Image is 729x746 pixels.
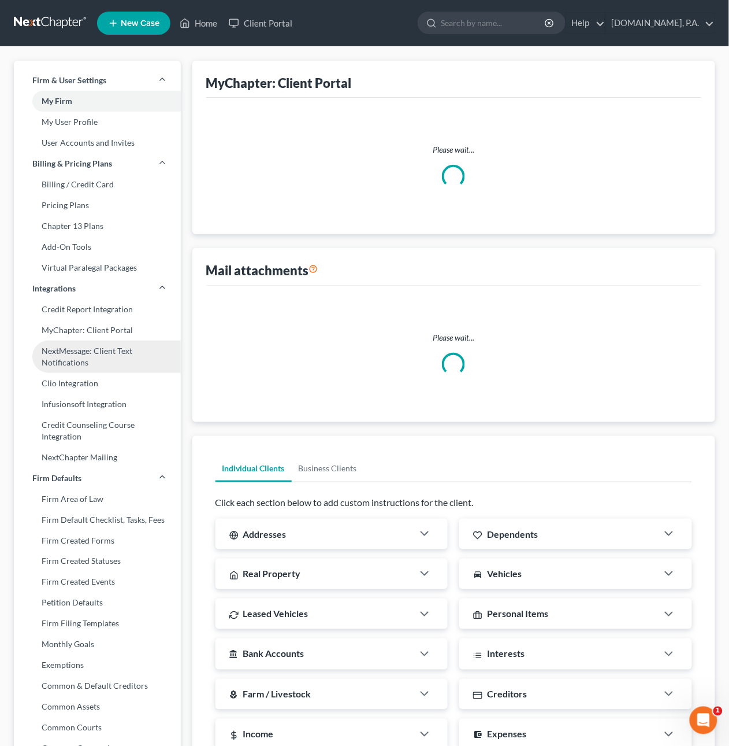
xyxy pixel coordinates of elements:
p: Please wait... [215,144,693,156]
div: Mail attachments [206,262,318,279]
a: Pricing Plans [14,195,181,216]
a: Monthly Goals [14,634,181,655]
span: Firm & User Settings [32,75,106,86]
a: Firm Created Forms [14,530,181,551]
a: Billing / Credit Card [14,174,181,195]
a: Common & Default Creditors [14,676,181,697]
span: Bank Accounts [243,648,304,659]
a: Individual Clients [215,455,292,482]
span: Addresses [243,529,287,540]
i: account_balance_wallet [473,730,482,740]
a: User Accounts and Invites [14,132,181,153]
a: Common Assets [14,697,181,718]
a: Common Courts [14,718,181,738]
span: Expenses [487,729,526,740]
a: NextMessage: Client Text Notifications [14,341,181,373]
a: Firm Created Events [14,572,181,593]
span: Farm / Livestock [243,689,311,700]
a: Clio Integration [14,373,181,394]
a: Business Clients [292,455,364,482]
span: Firm Defaults [32,472,81,484]
a: Firm Defaults [14,468,181,489]
a: Client Portal [223,13,298,34]
p: Please wait... [215,332,693,344]
a: Firm Default Checklist, Tasks, Fees [14,509,181,530]
a: MyChapter: Client Portal [14,320,181,341]
i: account_balance [229,650,239,659]
span: Interests [487,648,525,659]
span: Leased Vehicles [243,608,308,619]
span: Income [243,729,274,740]
span: Creditors [487,689,527,700]
a: My Firm [14,91,181,112]
input: Search by name... [441,12,546,34]
a: Virtual Paralegal Packages [14,257,181,278]
a: Credit Counseling Course Integration [14,415,181,447]
a: Firm Area of Law [14,489,181,509]
i: directions_car [473,570,482,579]
a: Integrations [14,278,181,299]
a: Help [566,13,605,34]
a: Chapter 13 Plans [14,216,181,237]
a: [DOMAIN_NAME], P.A. [606,13,715,34]
a: Firm Created Statuses [14,551,181,572]
a: Firm & User Settings [14,70,181,91]
span: 1 [713,707,723,716]
a: NextChapter Mailing [14,447,181,468]
span: Integrations [32,283,76,294]
i: local_florist [229,690,239,700]
span: Personal Items [487,608,548,619]
a: My User Profile [14,112,181,132]
span: New Case [121,19,159,28]
a: Firm Filing Templates [14,614,181,634]
span: Real Property [243,568,301,579]
a: Infusionsoft Integration [14,394,181,415]
a: Billing & Pricing Plans [14,153,181,174]
a: Exemptions [14,655,181,676]
span: Vehicles [487,568,522,579]
span: Billing & Pricing Plans [32,158,112,169]
a: Petition Defaults [14,593,181,614]
div: MyChapter: Client Portal [206,75,352,91]
a: Credit Report Integration [14,299,181,320]
span: Dependents [487,529,538,540]
a: Home [174,13,223,34]
a: Add-On Tools [14,237,181,257]
p: Click each section below to add custom instructions for the client. [215,496,693,509]
iframe: Intercom live chat [690,707,717,734]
